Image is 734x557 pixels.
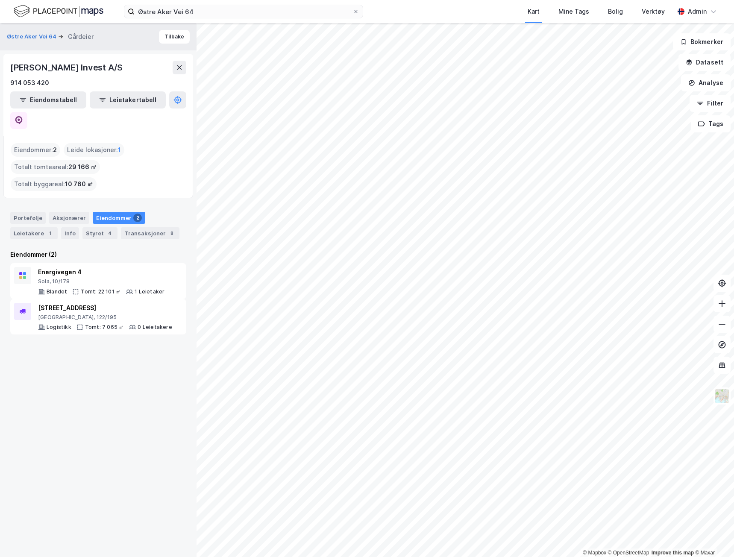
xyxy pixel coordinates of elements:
[608,6,623,17] div: Bolig
[10,91,86,108] button: Eiendomstabell
[68,162,97,172] span: 29 166 ㎡
[38,314,172,321] div: [GEOGRAPHIC_DATA], 122/195
[85,324,124,331] div: Tomt: 7 065 ㎡
[10,78,49,88] div: 914 053 420
[11,177,97,191] div: Totalt byggareal :
[159,30,190,44] button: Tilbake
[691,516,734,557] iframe: Chat Widget
[90,91,166,108] button: Leietakertabell
[53,145,57,155] span: 2
[46,229,54,237] div: 1
[691,516,734,557] div: Kontrollprogram for chat
[11,143,60,157] div: Eiendommer :
[93,212,145,224] div: Eiendommer
[558,6,589,17] div: Mine Tags
[47,288,67,295] div: Blandet
[691,115,731,132] button: Tags
[138,324,172,331] div: 0 Leietakere
[10,249,186,260] div: Eiendommer (2)
[106,229,114,237] div: 4
[681,74,731,91] button: Analyse
[133,214,142,222] div: 2
[68,32,94,42] div: Gårdeier
[678,54,731,71] button: Datasett
[118,145,121,155] span: 1
[10,212,46,224] div: Portefølje
[61,227,79,239] div: Info
[673,33,731,50] button: Bokmerker
[64,143,124,157] div: Leide lokasjoner :
[65,179,93,189] span: 10 760 ㎡
[167,229,176,237] div: 8
[690,95,731,112] button: Filter
[714,388,730,404] img: Z
[82,227,117,239] div: Styret
[47,324,71,331] div: Logistikk
[688,6,707,17] div: Admin
[14,4,103,19] img: logo.f888ab2527a4732fd821a326f86c7f29.svg
[49,212,89,224] div: Aksjonærer
[583,550,606,556] a: Mapbox
[135,5,352,18] input: Søk på adresse, matrikkel, gårdeiere, leietakere eller personer
[10,227,58,239] div: Leietakere
[38,303,172,313] div: [STREET_ADDRESS]
[528,6,540,17] div: Kart
[11,160,100,174] div: Totalt tomteareal :
[652,550,694,556] a: Improve this map
[642,6,665,17] div: Verktøy
[10,61,124,74] div: [PERSON_NAME] Invest A/S
[608,550,649,556] a: OpenStreetMap
[121,227,179,239] div: Transaksjoner
[7,32,58,41] button: Østre Aker Vei 64
[81,288,121,295] div: Tomt: 22 101 ㎡
[38,267,164,277] div: Energivegen 4
[135,288,164,295] div: 1 Leietaker
[38,278,164,285] div: Sola, 10/178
